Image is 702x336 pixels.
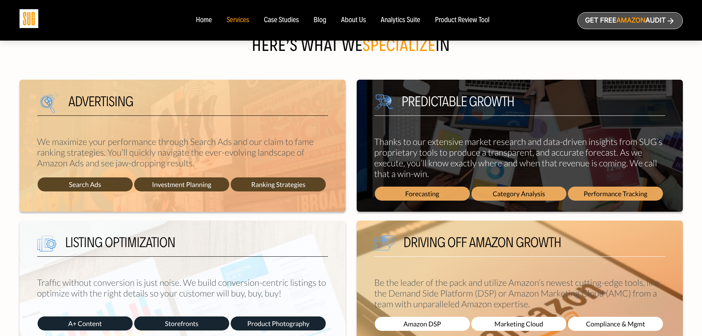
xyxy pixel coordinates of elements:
span: Product Photography [231,316,326,330]
h5: Driving off Amazon growth [374,235,665,257]
a: Case Studies [264,16,299,24]
span: Performance Tracking [568,187,663,201]
img: We are Smart [37,235,56,252]
span: Amazon DSP [375,317,470,331]
img: We are Smart [374,94,393,111]
a: Get freeAmazonAudit [577,12,683,29]
span: Compliance & Mgmt [568,317,663,331]
img: Sug [20,9,38,28]
p: We maximize your performance through Search Ads and our claim to fame ranking strategies. You’ll ... [37,136,328,169]
span: Marketing Cloud [471,317,566,331]
span: Category Analysis [471,187,566,201]
img: We are Smart [37,89,69,121]
h2: Here’s what We in [20,38,683,62]
span: A+ Content [38,316,133,330]
img: We are Smart [374,235,395,250]
a: Analytics Suite [381,16,420,24]
span: specialize [363,36,436,55]
span: Search Ads [38,177,133,191]
span: Storefronts [134,316,229,330]
a: Home [196,16,212,24]
h5: Advertising [37,94,328,116]
p: Thanks to our extensive market research and data-driven insights from SUG’s proprietary tools to ... [374,136,665,179]
a: Services [227,16,249,24]
span: Forecasting [375,187,470,201]
a: Blog [314,16,326,24]
span: Investment Planning [134,177,229,191]
a: Product Review Tool [435,16,489,24]
span: Ranking Strategies [231,177,326,191]
p: Be the leader of the pack and utilize Amazon’s newest cutting-edge tools, like the Demand Side Pl... [374,277,665,309]
h5: Listing Optimization [37,235,328,257]
span: Amazon [616,17,645,24]
a: About Us [341,16,366,24]
p: Traffic without conversion is just noise. We build conversion-centric listings to optimize with t... [37,277,328,299]
h5: Predictable growth [374,94,665,116]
